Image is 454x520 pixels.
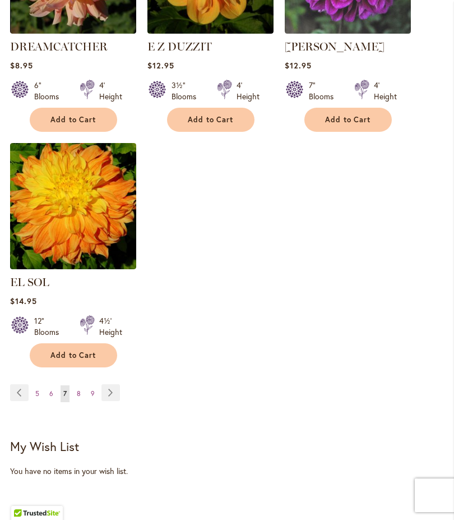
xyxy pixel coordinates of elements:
[88,385,98,402] a: 9
[10,60,33,71] span: $8.95
[33,385,42,402] a: 5
[10,261,136,271] a: EL SOL
[91,389,95,398] span: 9
[30,108,117,132] button: Add to Cart
[34,315,66,338] div: 12" Blooms
[10,438,79,454] strong: My Wish List
[10,466,444,477] div: You have no items in your wish list.
[50,351,96,360] span: Add to Cart
[35,389,39,398] span: 5
[50,115,96,125] span: Add to Cart
[237,80,260,102] div: 4' Height
[325,115,371,125] span: Add to Cart
[147,25,274,36] a: E Z DUZZIT
[304,108,392,132] button: Add to Cart
[30,343,117,367] button: Add to Cart
[74,385,84,402] a: 8
[309,80,341,102] div: 7" Blooms
[99,315,122,338] div: 4½' Height
[147,40,212,53] a: E Z DUZZIT
[10,296,37,306] span: $14.95
[285,40,384,53] a: [PERSON_NAME]
[147,60,174,71] span: $12.95
[10,275,49,289] a: EL SOL
[374,80,397,102] div: 4' Height
[172,80,203,102] div: 3½" Blooms
[10,40,108,53] a: DREAMCATCHER
[47,385,56,402] a: 6
[49,389,53,398] span: 6
[285,60,312,71] span: $12.95
[188,115,234,125] span: Add to Cart
[10,25,136,36] a: Dreamcatcher
[63,389,67,398] span: 7
[77,389,81,398] span: 8
[167,108,254,132] button: Add to Cart
[10,143,136,269] img: EL SOL
[285,25,411,36] a: Einstein
[34,80,66,102] div: 6" Blooms
[99,80,122,102] div: 4' Height
[8,480,40,512] iframe: Launch Accessibility Center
